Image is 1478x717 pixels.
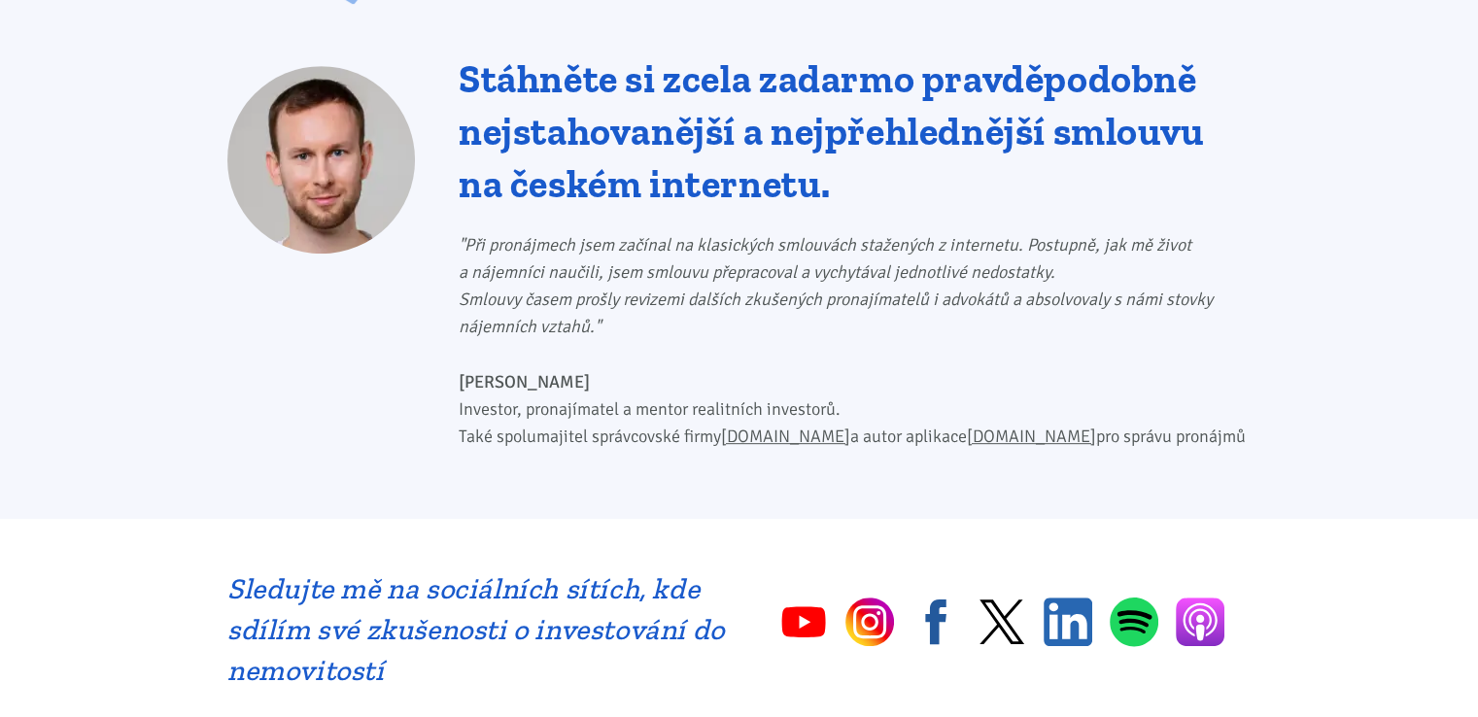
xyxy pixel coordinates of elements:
[967,426,1096,447] a: [DOMAIN_NAME]
[1176,597,1224,646] a: Apple Podcasts
[459,368,1251,450] p: Investor, pronajímatel a mentor realitních investorů. Také spolumajitel správcovské firmy a autor...
[459,52,1251,210] h2: Stáhněte si zcela zadarmo pravděpodobně nejstahovanější a nejpřehlednější smlouvu na českém inter...
[459,371,590,393] b: [PERSON_NAME]
[779,597,828,646] a: YouTube
[978,597,1026,646] a: Twitter
[845,597,894,646] a: Instagram
[459,234,1213,337] i: "Při pronájmech jsem začínal na klasických smlouvách stažených z internetu. Postupně, jak mě živo...
[1044,597,1092,646] a: Linkedin
[721,426,850,447] a: [DOMAIN_NAME]
[911,597,960,646] a: Facebook
[227,66,415,254] img: Tomáš Kučera
[1110,597,1158,647] a: Spotify
[227,568,726,691] h2: Sledujte mě na sociálních sítích, kde sdílím své zkušenosti o investování do nemovitostí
